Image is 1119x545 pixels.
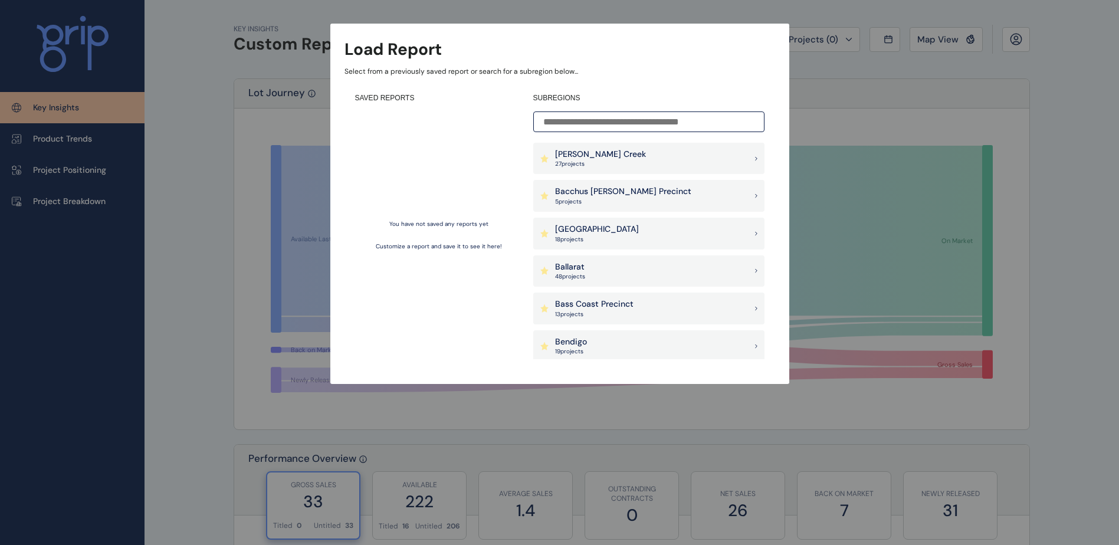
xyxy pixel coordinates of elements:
p: Bass Coast Precinct [555,298,634,310]
p: Bendigo [555,336,587,348]
p: [PERSON_NAME] Creek [555,149,646,160]
p: Select from a previously saved report or search for a subregion below... [344,67,775,77]
p: 19 project s [555,347,587,356]
p: 48 project s [555,272,585,281]
p: 18 project s [555,235,639,244]
p: 27 project s [555,160,646,168]
h4: SAVED REPORTS [355,93,523,103]
h3: Load Report [344,38,442,61]
p: Bacchus [PERSON_NAME] Precinct [555,186,691,198]
p: Ballarat [555,261,585,273]
p: 5 project s [555,198,691,206]
p: 13 project s [555,310,634,319]
p: [GEOGRAPHIC_DATA] [555,224,639,235]
p: Customize a report and save it to see it here! [376,242,502,251]
h4: SUBREGIONS [533,93,764,103]
p: You have not saved any reports yet [389,220,488,228]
